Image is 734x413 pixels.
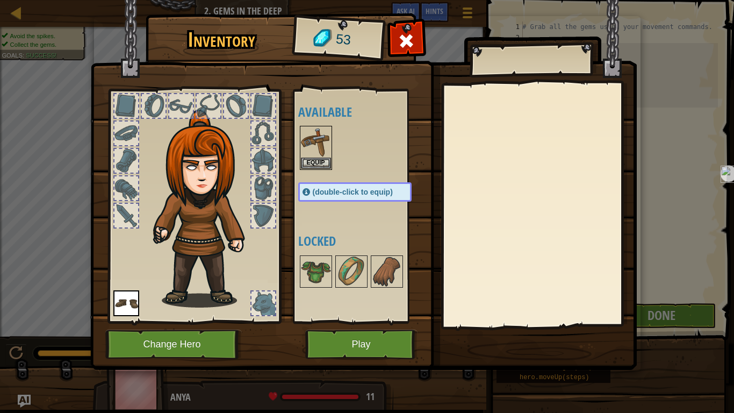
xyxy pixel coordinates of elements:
[298,234,433,248] h4: Locked
[153,29,290,51] h1: Inventory
[336,257,366,287] img: portrait.png
[148,110,264,308] img: hair_f2.png
[301,158,331,169] button: Equip
[105,330,242,359] button: Change Hero
[305,330,418,359] button: Play
[298,105,433,119] h4: Available
[335,30,351,50] span: 53
[113,290,139,316] img: portrait.png
[313,188,393,196] span: (double-click to equip)
[301,257,331,287] img: portrait.png
[372,257,402,287] img: portrait.png
[301,127,331,157] img: portrait.png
